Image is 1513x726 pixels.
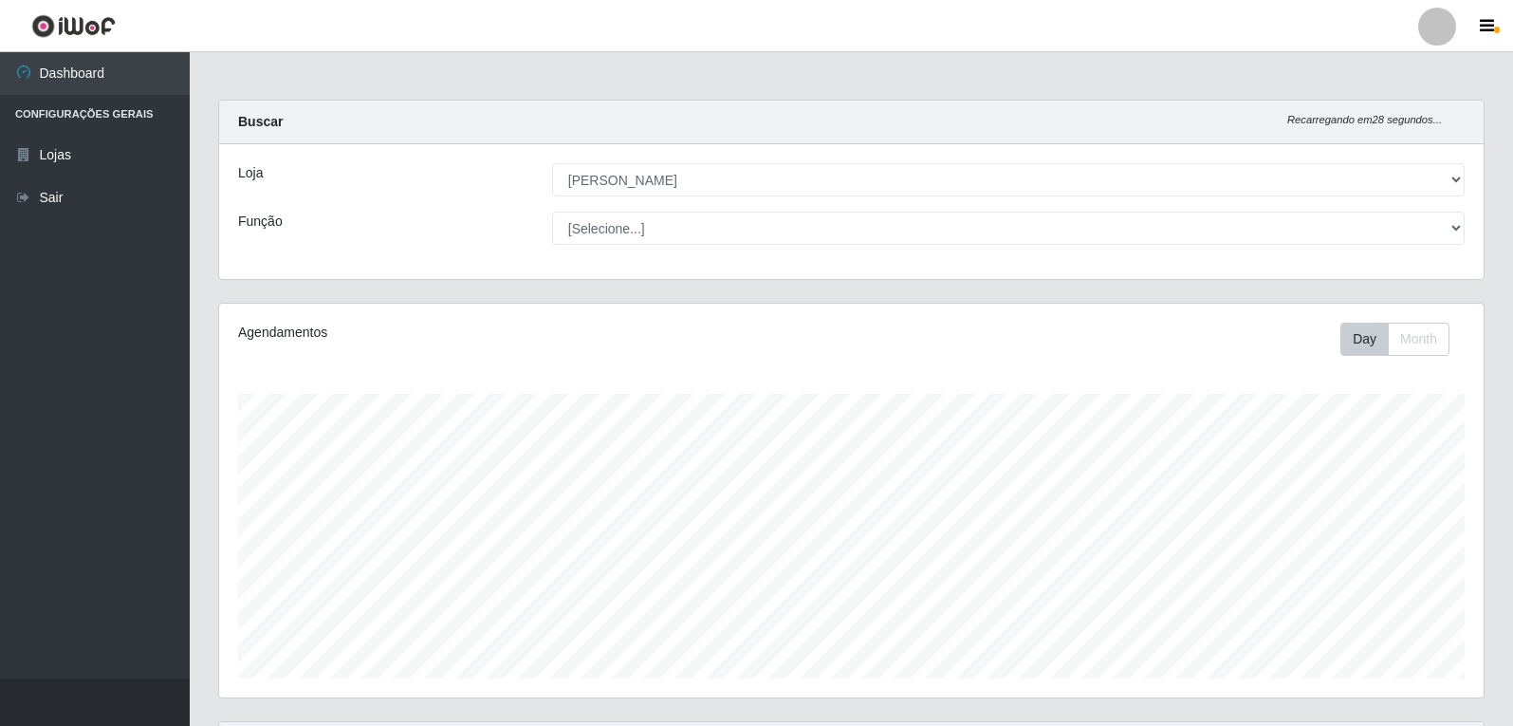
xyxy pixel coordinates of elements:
button: Month [1388,323,1449,356]
div: Agendamentos [238,323,732,343]
div: Toolbar with button groups [1340,323,1465,356]
label: Loja [238,163,263,183]
label: Função [238,212,283,232]
div: First group [1340,323,1449,356]
i: Recarregando em 28 segundos... [1287,114,1442,125]
button: Day [1340,323,1389,356]
img: CoreUI Logo [31,14,116,38]
strong: Buscar [238,114,283,129]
